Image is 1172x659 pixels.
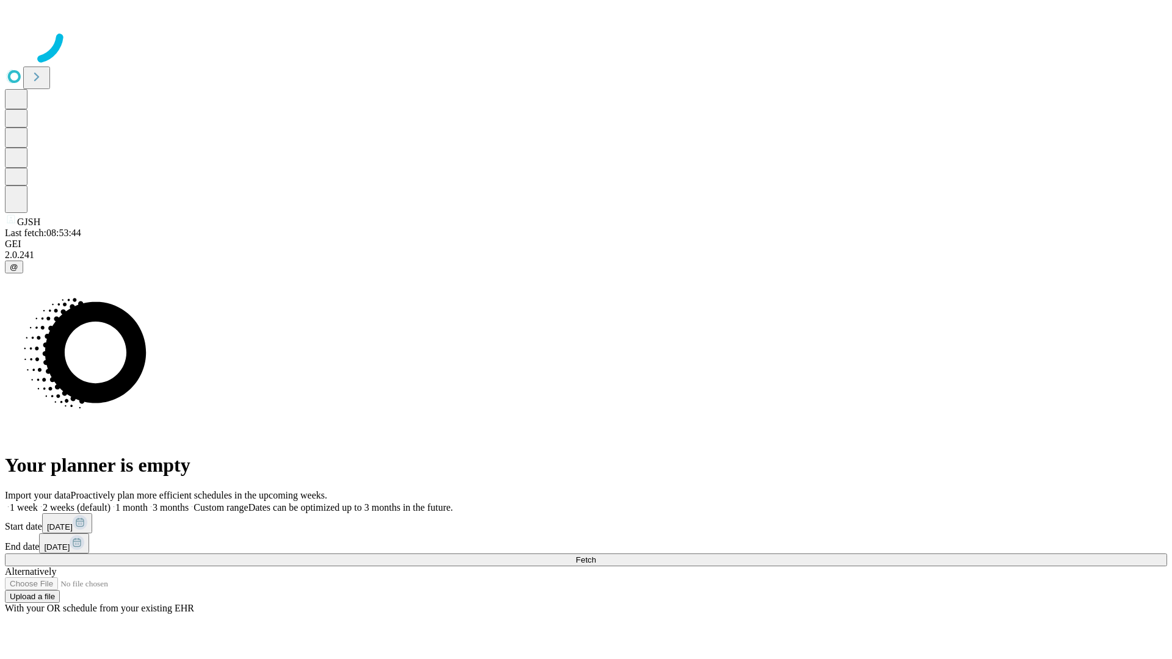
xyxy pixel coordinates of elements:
[5,261,23,273] button: @
[5,603,194,613] span: With your OR schedule from your existing EHR
[5,490,71,500] span: Import your data
[10,262,18,272] span: @
[43,502,110,513] span: 2 weeks (default)
[194,502,248,513] span: Custom range
[5,239,1167,250] div: GEI
[5,533,1167,553] div: End date
[5,553,1167,566] button: Fetch
[5,454,1167,477] h1: Your planner is empty
[42,513,92,533] button: [DATE]
[71,490,327,500] span: Proactively plan more efficient schedules in the upcoming weeks.
[5,228,81,238] span: Last fetch: 08:53:44
[115,502,148,513] span: 1 month
[17,217,40,227] span: GJSH
[10,502,38,513] span: 1 week
[47,522,73,531] span: [DATE]
[5,513,1167,533] div: Start date
[5,250,1167,261] div: 2.0.241
[5,590,60,603] button: Upload a file
[153,502,189,513] span: 3 months
[39,533,89,553] button: [DATE]
[576,555,596,564] span: Fetch
[44,542,70,552] span: [DATE]
[248,502,453,513] span: Dates can be optimized up to 3 months in the future.
[5,566,56,577] span: Alternatively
